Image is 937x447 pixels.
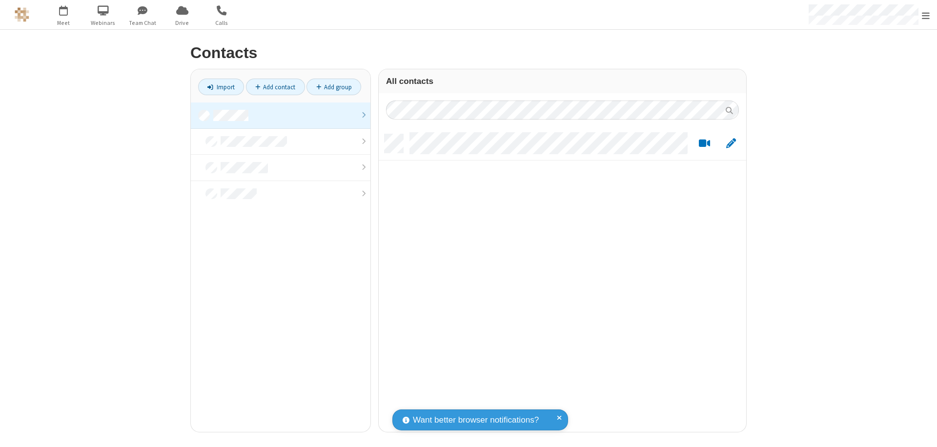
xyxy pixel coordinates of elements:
span: Meet [45,19,82,27]
span: Team Chat [124,19,161,27]
a: Add contact [246,79,305,95]
span: Calls [204,19,240,27]
span: Drive [164,19,201,27]
a: Add group [306,79,361,95]
div: grid [379,127,746,432]
button: Start a video meeting [695,138,714,150]
h2: Contacts [190,44,747,61]
h3: All contacts [386,77,739,86]
span: Want better browser notifications? [413,414,539,427]
button: Edit [721,138,740,150]
a: Import [198,79,244,95]
span: Webinars [85,19,122,27]
img: QA Selenium DO NOT DELETE OR CHANGE [15,7,29,22]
